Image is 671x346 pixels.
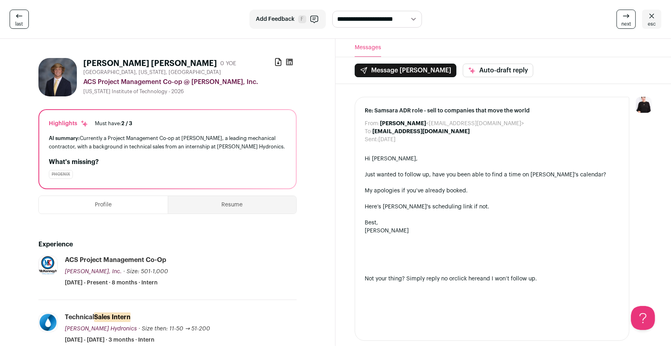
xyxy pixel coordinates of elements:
[380,121,426,126] b: [PERSON_NAME]
[49,120,88,128] div: Highlights
[365,204,489,210] a: Here’s [PERSON_NAME]'s scheduling link if not.
[617,10,636,29] a: next
[365,227,619,235] div: [PERSON_NAME]
[49,136,80,141] span: AI summary:
[10,10,29,29] a: last
[365,136,378,144] dt: Sent:
[83,77,297,87] div: ACS Project Management Co-op @ [PERSON_NAME], Inc.
[65,326,137,332] span: [PERSON_NAME] Hydronics
[365,155,619,163] div: Hi [PERSON_NAME],
[139,326,210,332] span: · Size then: 11-50 → 51-200
[365,219,619,227] div: Best,
[378,136,396,144] dd: [DATE]
[220,60,236,68] div: 0 YOE
[365,275,619,283] div: Not your thing? Simply reply no or and I won’t follow up.
[123,269,168,274] span: · Size: 501-1,000
[621,21,631,27] span: next
[256,15,295,23] span: Add Feedback
[380,120,524,128] dd: <[EMAIL_ADDRESS][DOMAIN_NAME]>
[83,69,221,76] span: [GEOGRAPHIC_DATA], [US_STATE], [GEOGRAPHIC_DATA]
[65,313,131,322] div: Technical
[16,21,23,27] span: last
[83,58,217,69] h1: [PERSON_NAME] [PERSON_NAME]
[65,279,158,287] span: [DATE] - Present · 8 months · Intern
[65,336,155,344] span: [DATE] - [DATE] · 3 months · Intern
[365,171,619,179] div: Just wanted to follow up, have you been able to find a time on [PERSON_NAME]'s calendar?
[65,256,166,264] div: ACS Project Management Co-op
[355,64,456,77] button: Message [PERSON_NAME]
[168,196,297,214] button: Resume
[365,107,619,115] span: Re: Samsara ADR role - sell to companies that move the world
[355,39,381,57] button: Messages
[49,157,286,167] h2: What's missing?
[38,58,77,96] img: a5b9a008d5372882a7eacc38b57d32027edce874ea2f0d91e083b474fe27617f.jpg
[631,306,655,330] iframe: Help Scout Beacon - Open
[49,170,73,179] div: Phoenix
[365,120,380,128] dt: From:
[365,187,619,195] div: My apologies if you’ve already booked.
[83,88,297,95] div: [US_STATE] Institute of Technology - 2026
[39,196,168,214] button: Profile
[298,15,306,23] span: F
[39,313,57,332] img: 88e0b846790e13cf58a4446ce836a665fbf315c3ca040572d3ff68440b0ae67a.jpg
[648,21,656,27] span: esc
[65,269,122,274] span: [PERSON_NAME], Inc.
[642,10,661,29] a: esc
[94,312,131,322] mark: Sales Intern
[372,129,470,134] b: [EMAIL_ADDRESS][DOMAIN_NAME]
[636,97,652,113] img: 9240684-medium_jpg
[49,134,286,151] div: Currently a Project Management Co-op at [PERSON_NAME], a leading mechanical contractor, with a ba...
[249,10,326,29] button: Add Feedback F
[38,240,297,249] h2: Experience
[39,256,57,274] img: 4db09eb9438cd7ccacb1f4a57d3bf21c764a56d9b475d49a655477f65f3a1f22.jpg
[121,121,132,126] span: 2 / 3
[463,64,533,77] button: Auto-draft reply
[365,128,372,136] dt: To:
[454,276,480,282] a: click here
[95,120,132,127] div: Must have:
